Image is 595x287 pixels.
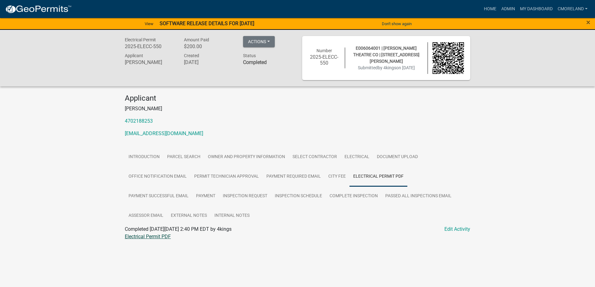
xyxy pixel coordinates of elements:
[125,118,153,124] a: 4702188253
[316,48,332,53] span: Number
[341,147,373,167] a: Electrical
[125,94,470,103] h4: Applicant
[243,53,256,58] span: Status
[125,147,163,167] a: Introduction
[211,206,253,226] a: Internal Notes
[243,59,267,65] strong: Completed
[184,37,209,42] span: Amount Paid
[326,186,382,206] a: Complete Inspection
[433,42,464,74] img: QR code
[308,54,340,66] h6: 2025-ELECC-550
[125,130,203,136] a: [EMAIL_ADDRESS][DOMAIN_NAME]
[243,36,275,47] button: Actions
[263,167,325,187] a: Payment Required Email
[160,20,254,26] strong: SOFTWARE RELEASE DETAILS FOR [DATE]
[125,226,232,232] span: Completed [DATE][DATE] 2:40 PM EDT by 4kings
[125,186,192,206] a: Payment Successful Email
[499,3,518,15] a: Admin
[555,3,590,15] a: cmoreland
[586,18,590,27] span: ×
[373,147,422,167] a: Document Upload
[481,3,499,15] a: Home
[192,186,219,206] a: Payment
[379,19,414,29] button: Don't show again
[142,19,156,29] a: View
[125,53,143,58] span: Applicant
[125,206,167,226] a: Assessor Email
[190,167,263,187] a: Permit Technician Approval
[125,105,470,112] p: [PERSON_NAME]
[444,225,470,233] a: Edit Activity
[204,147,289,167] a: Owner and Property Information
[518,3,555,15] a: My Dashboard
[125,234,171,239] a: Electrical Permit PDF
[184,43,234,49] h6: $200.00
[125,167,190,187] a: Office Notification Email
[586,19,590,26] button: Close
[163,147,204,167] a: Parcel search
[184,53,199,58] span: Created
[289,147,341,167] a: Select contractor
[167,206,211,226] a: External Notes
[271,186,326,206] a: Inspection Schedule
[184,59,234,65] h6: [DATE]
[125,59,175,65] h6: [PERSON_NAME]
[353,46,419,64] span: E006064001 | [PERSON_NAME] THEATRE CO | [STREET_ADDRESS][PERSON_NAME]
[219,186,271,206] a: Inspection Request
[325,167,349,187] a: City Fee
[358,65,415,70] span: Submitted on [DATE]
[349,167,407,187] a: Electrical Permit PDF
[378,65,396,70] span: by 4kings
[382,186,455,206] a: Passed All Inspections Email
[125,37,156,42] span: Electrical Permit
[125,43,175,49] h6: 2025-ELECC-550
